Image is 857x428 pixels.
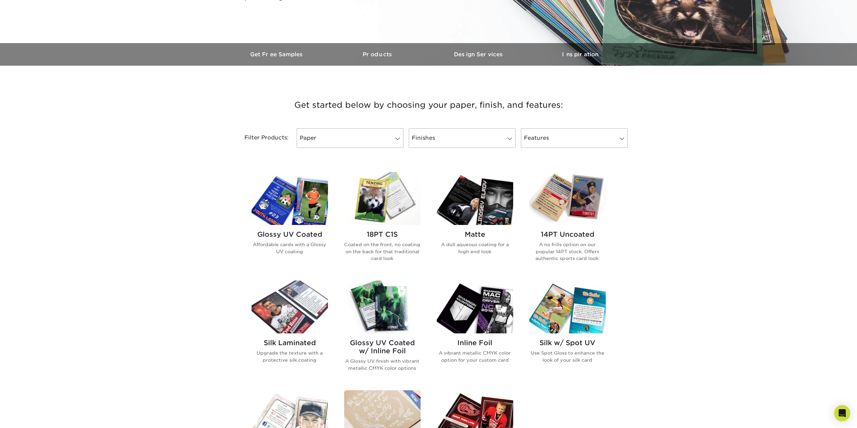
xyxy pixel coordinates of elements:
[437,230,513,238] h2: Matte
[530,51,631,58] h3: Inspiration
[834,405,850,421] div: Open Intercom Messenger
[437,241,513,255] p: A dull aqueous coating for a high end look
[252,230,328,238] h2: Glossy UV Coated
[529,339,606,347] h2: Silk w/ Spot UV
[529,350,606,363] p: Use Spot Gloss to enhance the look of your silk card
[252,241,328,255] p: Affordable cards with a Glossy UV coating
[437,281,513,333] img: Inline Foil Trading Cards
[344,339,421,355] h2: Glossy UV Coated w/ Inline Foil
[252,350,328,363] p: Upgrade the texture with a protective silk coating
[252,339,328,347] h2: Silk Laminated
[344,172,421,225] img: 18PT C1S Trading Cards
[227,51,328,58] h3: Get Free Samples
[521,128,628,148] a: Features
[530,43,631,66] a: Inspiration
[252,281,328,333] img: Silk Laminated Trading Cards
[429,51,530,58] h3: Design Services
[344,241,421,262] p: Coated on the front, no coating on the back for that traditional card look
[404,390,421,410] img: New Product
[328,43,429,66] a: Products
[297,128,403,148] a: Paper
[437,350,513,363] p: A vibrant metallic CMYK color option for your custom card
[232,90,626,120] h3: Get started below by choosing your paper, finish, and features:
[344,281,421,333] img: Glossy UV Coated w/ Inline Foil Trading Cards
[437,172,513,225] img: Matte Trading Cards
[529,230,606,238] h2: 14PT Uncoated
[344,281,421,382] a: Glossy UV Coated w/ Inline Foil Trading Cards Glossy UV Coated w/ Inline Foil A Glossy UV finish ...
[227,128,294,148] div: Filter Products:
[409,128,516,148] a: Finishes
[529,281,606,382] a: Silk w/ Spot UV Trading Cards Silk w/ Spot UV Use Spot Gloss to enhance the look of your silk card
[529,281,606,333] img: Silk w/ Spot UV Trading Cards
[529,172,606,225] img: 14PT Uncoated Trading Cards
[252,172,328,272] a: Glossy UV Coated Trading Cards Glossy UV Coated Affordable cards with a Glossy UV coating
[328,51,429,58] h3: Products
[437,281,513,382] a: Inline Foil Trading Cards Inline Foil A vibrant metallic CMYK color option for your custom card
[529,241,606,262] p: A no frills option on our popular 14PT stock. Offers authentic sports card look.
[529,172,606,272] a: 14PT Uncoated Trading Cards 14PT Uncoated A no frills option on our popular 14PT stock. Offers au...
[437,339,513,347] h2: Inline Foil
[344,172,421,272] a: 18PT C1S Trading Cards 18PT C1S Coated on the front, no coating on the back for that traditional ...
[437,172,513,272] a: Matte Trading Cards Matte A dull aqueous coating for a high end look
[344,230,421,238] h2: 18PT C1S
[252,281,328,382] a: Silk Laminated Trading Cards Silk Laminated Upgrade the texture with a protective silk coating
[344,358,421,371] p: A Glossy UV finish with vibrant metallic CMYK color options
[429,43,530,66] a: Design Services
[227,43,328,66] a: Get Free Samples
[252,172,328,225] img: Glossy UV Coated Trading Cards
